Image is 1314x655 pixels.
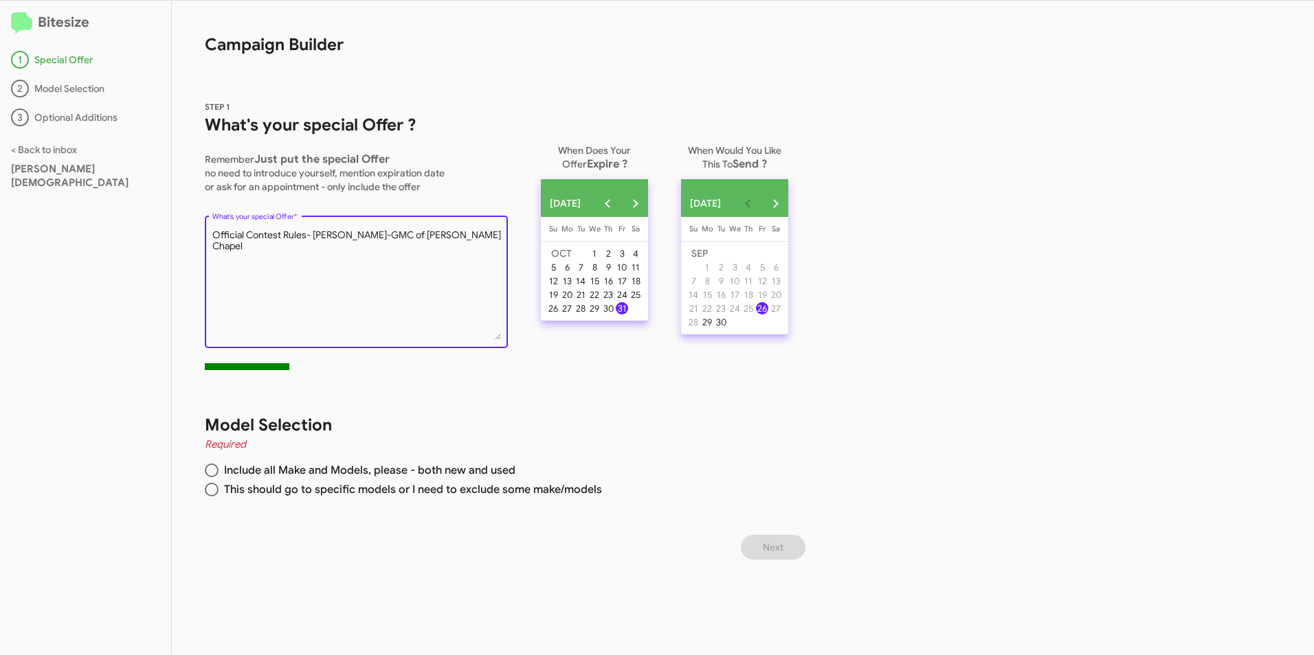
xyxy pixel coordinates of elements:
[11,51,160,69] div: Special Offer
[629,274,643,288] button: October 18, 2025
[561,302,573,314] div: 27
[575,261,587,273] div: 7
[205,436,778,452] h4: Required
[715,261,727,273] div: 2
[728,302,741,314] div: 24
[588,261,601,273] div: 8
[756,275,768,287] div: 12
[601,260,615,274] button: October 9, 2025
[734,189,761,217] button: Previous month
[742,260,755,274] button: September 4, 2025
[601,301,615,315] button: October 30, 2025
[629,288,643,301] button: October 25, 2025
[588,246,601,260] button: October 1, 2025
[687,288,700,301] button: September 14, 2025
[701,288,713,301] div: 15
[219,463,515,477] span: Include all Make and Models, please - both new and used
[546,301,560,315] button: October 26, 2025
[11,143,77,156] a: < Back to inbox
[630,247,642,260] div: 4
[616,247,628,260] div: 3
[11,108,29,126] div: 3
[547,275,559,287] div: 12
[561,224,573,233] span: Mo
[546,288,560,301] button: October 19, 2025
[769,288,783,301] button: September 20, 2025
[715,275,727,287] div: 9
[632,224,640,233] span: Sa
[575,302,587,314] div: 28
[219,483,602,496] span: This should go to specific models or I need to exclude some make/models
[546,274,560,288] button: October 12, 2025
[769,301,783,315] button: September 27, 2025
[728,288,742,301] button: September 17, 2025
[700,288,714,301] button: September 15, 2025
[616,288,628,301] div: 24
[549,224,557,233] span: Su
[11,80,29,97] div: 2
[715,316,727,328] div: 30
[550,191,581,216] span: [DATE]
[687,275,700,287] div: 7
[560,274,574,288] button: October 13, 2025
[574,274,588,288] button: October 14, 2025
[619,224,625,233] span: Fr
[588,275,601,287] div: 15
[630,288,642,301] div: 25
[728,275,741,287] div: 10
[11,12,160,34] h2: Bitesize
[205,414,778,436] h1: Model Selection
[588,260,601,274] button: October 8, 2025
[714,301,728,315] button: September 23, 2025
[714,274,728,288] button: September 9, 2025
[587,157,627,171] span: Expire ?
[701,261,713,273] div: 1
[254,152,390,166] span: Just put the special Offer
[770,288,782,301] div: 20
[756,302,768,314] div: 26
[615,260,629,274] button: October 10, 2025
[744,224,753,233] span: Th
[742,288,755,301] button: September 18, 2025
[700,301,714,315] button: September 22, 2025
[714,288,728,301] button: September 16, 2025
[601,288,615,301] button: October 23, 2025
[702,224,713,233] span: Mo
[728,301,742,315] button: September 24, 2025
[561,288,573,301] div: 20
[759,224,766,233] span: Fr
[755,274,769,288] button: September 12, 2025
[172,1,811,56] h1: Campaign Builder
[733,157,767,171] span: Send ?
[681,138,788,171] p: When Would You Like This To
[755,288,769,301] button: September 19, 2025
[588,288,601,301] button: October 22, 2025
[205,114,508,136] h1: What's your special Offer ?
[689,224,698,233] span: Su
[601,274,615,288] button: October 16, 2025
[11,80,160,97] div: Model Selection
[772,224,780,233] span: Sa
[621,189,649,217] button: Next month
[728,288,741,301] div: 17
[602,288,614,301] div: 23
[616,302,628,314] div: 31
[756,288,768,301] div: 19
[594,189,621,217] button: Previous month
[769,274,783,288] button: September 13, 2025
[630,275,642,287] div: 18
[588,247,601,260] div: 1
[11,12,32,34] img: logo-minimal.svg
[547,288,559,301] div: 19
[742,275,755,287] div: 11
[602,275,614,287] div: 16
[687,302,700,314] div: 21
[763,535,783,560] span: Next
[588,301,601,315] button: October 29, 2025
[717,224,725,233] span: Tu
[615,288,629,301] button: October 24, 2025
[560,288,574,301] button: October 20, 2025
[770,275,782,287] div: 13
[575,275,587,287] div: 14
[616,275,628,287] div: 17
